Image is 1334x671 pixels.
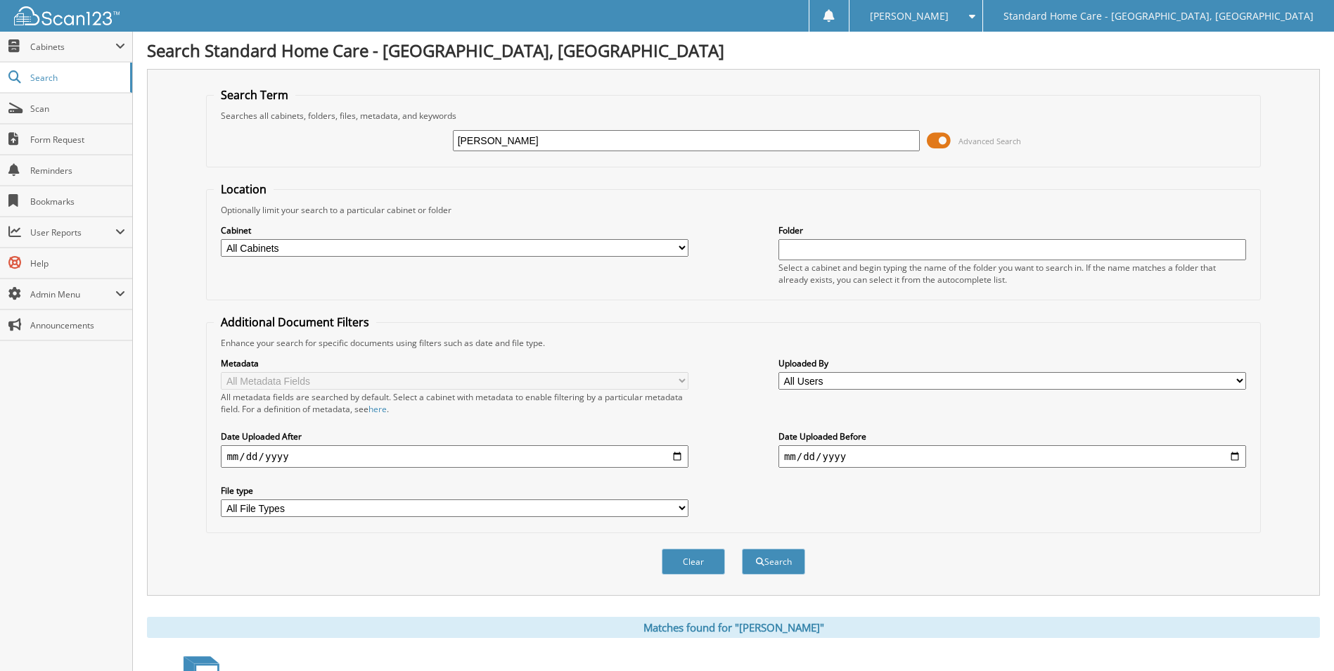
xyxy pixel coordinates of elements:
[214,110,1252,122] div: Searches all cabinets, folders, files, metadata, and keywords
[958,136,1021,146] span: Advanced Search
[214,204,1252,216] div: Optionally limit your search to a particular cabinet or folder
[30,41,115,53] span: Cabinets
[214,181,274,197] legend: Location
[368,403,387,415] a: here
[778,430,1246,442] label: Date Uploaded Before
[778,357,1246,369] label: Uploaded By
[30,165,125,177] span: Reminders
[30,226,115,238] span: User Reports
[742,549,805,575] button: Search
[147,39,1320,62] h1: Search Standard Home Care - [GEOGRAPHIC_DATA], [GEOGRAPHIC_DATA]
[221,224,688,236] label: Cabinet
[221,485,688,497] label: File type
[30,134,125,146] span: Form Request
[214,337,1252,349] div: Enhance your search for specific documents using filters such as date and file type.
[30,103,125,115] span: Scan
[30,319,125,331] span: Announcements
[870,12,949,20] span: [PERSON_NAME]
[221,445,688,468] input: start
[214,314,376,330] legend: Additional Document Filters
[30,196,125,207] span: Bookmarks
[778,262,1246,286] div: Select a cabinet and begin typing the name of the folder you want to search in. If the name match...
[30,72,123,84] span: Search
[778,445,1246,468] input: end
[147,617,1320,638] div: Matches found for "[PERSON_NAME]"
[778,224,1246,236] label: Folder
[662,549,725,575] button: Clear
[221,430,688,442] label: Date Uploaded After
[30,288,115,300] span: Admin Menu
[14,6,120,25] img: scan123-logo-white.svg
[221,391,688,415] div: All metadata fields are searched by default. Select a cabinet with metadata to enable filtering b...
[1003,12,1314,20] span: Standard Home Care - [GEOGRAPHIC_DATA], [GEOGRAPHIC_DATA]
[214,87,295,103] legend: Search Term
[221,357,688,369] label: Metadata
[30,257,125,269] span: Help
